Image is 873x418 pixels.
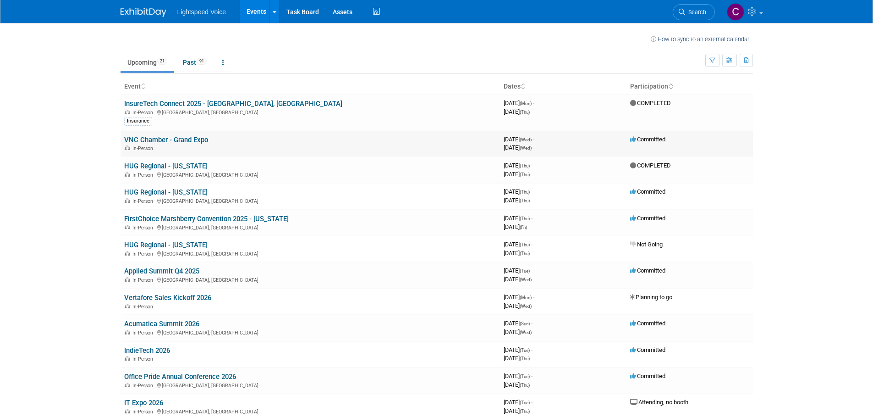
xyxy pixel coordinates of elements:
span: (Tue) [520,400,530,405]
span: In-Person [132,198,156,204]
div: [GEOGRAPHIC_DATA], [GEOGRAPHIC_DATA] [124,197,496,204]
img: In-Person Event [125,198,130,203]
a: InsureTech Connect 2025 - [GEOGRAPHIC_DATA], [GEOGRAPHIC_DATA] [124,100,342,108]
span: In-Person [132,304,156,310]
span: - [531,215,533,222]
span: Lightspeed Voice [177,8,226,16]
span: (Tue) [520,374,530,379]
span: In-Person [132,172,156,178]
span: [DATE] [504,108,530,115]
th: Dates [500,79,626,95]
div: [GEOGRAPHIC_DATA], [GEOGRAPHIC_DATA] [124,381,496,389]
span: Search [685,9,706,16]
span: 91 [197,58,207,65]
a: Sort by Participation Type [668,83,673,90]
span: Committed [630,346,665,353]
a: IT Expo 2026 [124,399,163,407]
span: - [531,188,533,195]
span: 21 [157,58,167,65]
span: In-Person [132,277,156,283]
span: In-Person [132,225,156,231]
span: Committed [630,188,665,195]
span: - [531,346,533,353]
span: [DATE] [504,346,533,353]
span: [DATE] [504,241,533,248]
img: In-Person Event [125,356,130,361]
span: (Wed) [520,304,532,309]
span: (Thu) [520,242,530,247]
span: [DATE] [504,355,530,362]
span: [DATE] [504,144,532,151]
a: HUG Regional - [US_STATE] [124,188,208,196]
span: [DATE] [504,171,530,178]
span: (Thu) [520,356,530,361]
span: [DATE] [504,250,530,256]
div: [GEOGRAPHIC_DATA], [GEOGRAPHIC_DATA] [124,407,496,415]
span: [DATE] [504,302,532,309]
span: Committed [630,373,665,379]
a: IndieTech 2026 [124,346,170,355]
span: - [531,320,533,327]
span: In-Person [132,145,156,151]
span: [DATE] [504,381,530,388]
a: Vertafore Sales Kickoff 2026 [124,294,211,302]
img: In-Person Event [125,251,130,256]
span: - [531,399,533,406]
div: [GEOGRAPHIC_DATA], [GEOGRAPHIC_DATA] [124,171,496,178]
span: (Wed) [520,145,532,150]
span: (Mon) [520,101,532,106]
span: (Mon) [520,295,532,300]
span: (Fri) [520,225,527,230]
span: (Thu) [520,163,530,168]
span: (Sun) [520,321,530,326]
span: In-Person [132,383,156,389]
div: [GEOGRAPHIC_DATA], [GEOGRAPHIC_DATA] [124,329,496,336]
img: In-Person Event [125,409,130,413]
span: - [533,100,534,106]
img: In-Person Event [125,172,130,177]
div: Insurance [124,117,152,125]
div: [GEOGRAPHIC_DATA], [GEOGRAPHIC_DATA] [124,223,496,231]
span: (Tue) [520,268,530,273]
span: (Wed) [520,137,532,142]
img: In-Person Event [125,145,130,150]
span: [DATE] [504,276,532,283]
span: In-Person [132,330,156,336]
span: [DATE] [504,223,527,230]
span: Attending, no booth [630,399,688,406]
a: VNC Chamber - Grand Expo [124,136,208,144]
a: Applied Summit Q4 2025 [124,267,199,275]
a: Search [673,4,715,20]
span: (Wed) [520,330,532,335]
span: (Thu) [520,216,530,221]
span: - [531,373,533,379]
img: In-Person Event [125,110,130,114]
th: Event [121,79,500,95]
span: [DATE] [504,188,533,195]
span: In-Person [132,251,156,257]
span: [DATE] [504,399,533,406]
th: Participation [626,79,753,95]
span: In-Person [132,356,156,362]
span: [DATE] [504,267,533,274]
a: How to sync to an external calendar... [651,36,753,43]
span: Committed [630,267,665,274]
span: (Thu) [520,251,530,256]
span: [DATE] [504,407,530,414]
a: Sort by Event Name [141,83,145,90]
span: Planning to go [630,294,672,301]
span: COMPLETED [630,100,671,106]
span: [DATE] [504,294,534,301]
span: - [533,294,534,301]
img: In-Person Event [125,330,130,334]
span: (Thu) [520,172,530,177]
span: - [531,162,533,169]
span: [DATE] [504,197,530,204]
span: [DATE] [504,162,533,169]
img: In-Person Event [125,304,130,308]
a: Sort by Start Date [521,83,525,90]
img: In-Person Event [125,383,130,387]
a: FirstChoice Marshberry Convention 2025 - [US_STATE] [124,215,289,223]
img: ExhibitDay [121,8,166,17]
a: Acumatica Summit 2026 [124,320,199,328]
